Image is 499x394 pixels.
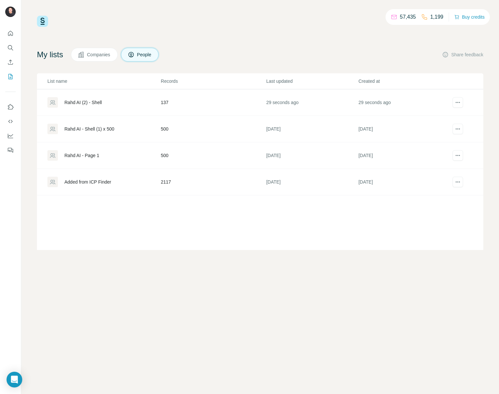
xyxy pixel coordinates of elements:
p: List name [47,78,160,84]
button: actions [453,124,463,134]
button: actions [453,150,463,161]
td: 500 [161,142,266,169]
button: Use Surfe on LinkedIn [5,101,16,113]
td: 29 seconds ago [266,89,358,116]
button: actions [453,177,463,187]
p: Last updated [266,78,358,84]
button: Use Surfe API [5,116,16,127]
button: Feedback [5,144,16,156]
div: Rahd AI (2) - Shell [64,99,102,106]
span: People [137,51,152,58]
p: Records [161,78,266,84]
h4: My lists [37,49,63,60]
p: 1,199 [430,13,443,21]
td: [DATE] [358,116,450,142]
td: [DATE] [266,116,358,142]
td: [DATE] [358,169,450,195]
td: 29 seconds ago [358,89,450,116]
td: 137 [161,89,266,116]
button: Search [5,42,16,54]
button: Buy credits [454,12,485,22]
button: Enrich CSV [5,56,16,68]
td: [DATE] [266,142,358,169]
button: actions [453,97,463,108]
img: Surfe Logo [37,16,48,27]
p: Created at [358,78,450,84]
td: 2117 [161,169,266,195]
button: Quick start [5,27,16,39]
div: Added from ICP Finder [64,179,111,185]
button: My lists [5,71,16,82]
td: 500 [161,116,266,142]
div: Open Intercom Messenger [7,372,22,387]
button: Dashboard [5,130,16,142]
td: [DATE] [358,142,450,169]
span: Companies [87,51,111,58]
div: Rahd AI - Shell (1) x 500 [64,126,114,132]
p: 57,435 [400,13,416,21]
div: Rahd AI - Page 1 [64,152,99,159]
button: Share feedback [442,51,483,58]
img: Avatar [5,7,16,17]
td: [DATE] [266,169,358,195]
